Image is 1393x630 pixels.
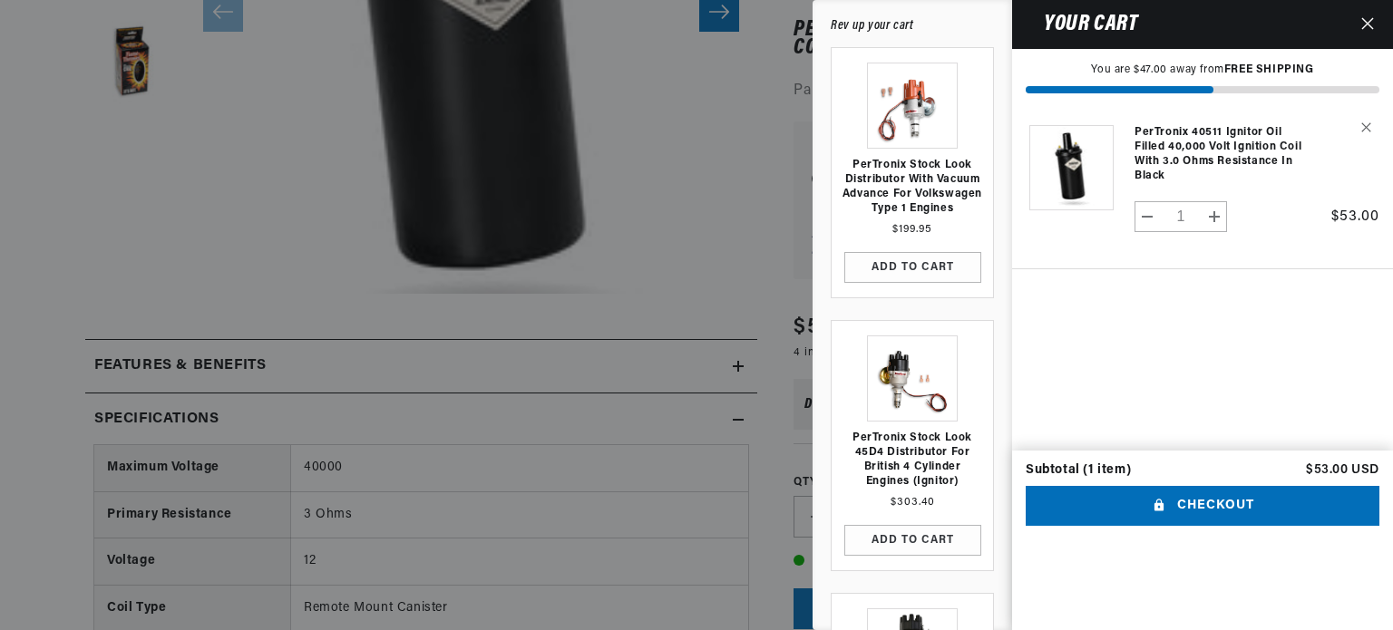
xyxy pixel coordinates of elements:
[1026,15,1137,34] h2: Your cart
[1224,64,1314,75] strong: FREE SHIPPING
[1026,549,1379,589] iframe: PayPal-paypal
[1026,63,1379,78] p: You are $47.00 away from
[1160,201,1203,232] input: Quantity for PerTronix 40511 Ignitor Oil Filled 40,000 Volt Ignition Coil with 3.0 Ohms Resistanc...
[1306,464,1379,477] p: $53.00 USD
[1331,209,1379,224] span: $53.00
[1135,125,1315,183] a: PerTronix 40511 Ignitor Oil Filled 40,000 Volt Ignition Coil with 3.0 Ohms Resistance in Black
[1026,486,1379,527] button: Checkout
[1026,464,1131,477] div: Subtotal (1 item)
[1347,111,1378,143] button: Remove PerTronix 40511 Ignitor Oil Filled 40,000 Volt Ignition Coil with 3.0 Ohms Resistance in B...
